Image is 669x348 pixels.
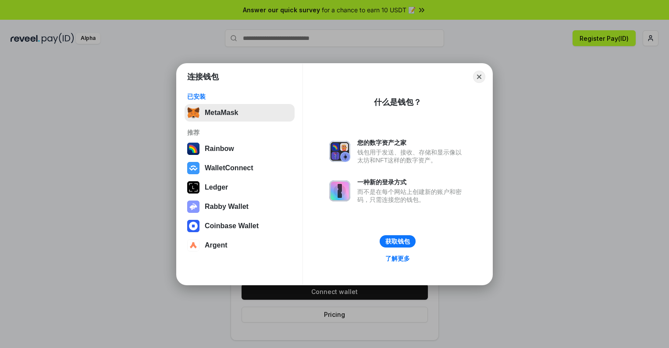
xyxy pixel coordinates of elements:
div: Rabby Wallet [205,203,249,211]
img: svg+xml,%3Csvg%20xmlns%3D%22http%3A%2F%2Fwww.w3.org%2F2000%2Fsvg%22%20fill%3D%22none%22%20viewBox... [187,201,199,213]
div: 了解更多 [385,255,410,262]
div: Rainbow [205,145,234,153]
div: MetaMask [205,109,238,117]
img: svg+xml,%3Csvg%20width%3D%22120%22%20height%3D%22120%22%20viewBox%3D%220%200%20120%20120%22%20fil... [187,143,199,155]
div: 获取钱包 [385,237,410,245]
button: 获取钱包 [380,235,416,248]
div: 而不是在每个网站上创建新的账户和密码，只需连接您的钱包。 [357,188,466,204]
div: 一种新的登录方式 [357,178,466,186]
img: svg+xml,%3Csvg%20fill%3D%22none%22%20height%3D%2233%22%20viewBox%3D%220%200%2035%2033%22%20width%... [187,107,199,119]
button: Argent [185,237,295,254]
div: 推荐 [187,129,292,136]
div: 钱包用于发送、接收、存储和显示像以太坊和NFT这样的数字资产。 [357,148,466,164]
button: Rainbow [185,140,295,158]
div: 您的数字资产之家 [357,139,466,147]
img: svg+xml,%3Csvg%20width%3D%2228%22%20height%3D%2228%22%20viewBox%3D%220%200%2028%2028%22%20fill%3D... [187,220,199,232]
img: svg+xml,%3Csvg%20xmlns%3D%22http%3A%2F%2Fwww.w3.org%2F2000%2Fsvg%22%20fill%3D%22none%22%20viewBox... [329,141,350,162]
img: svg+xml,%3Csvg%20width%3D%2228%22%20height%3D%2228%22%20viewBox%3D%220%200%2028%2028%22%20fill%3D... [187,162,199,174]
img: svg+xml,%3Csvg%20xmlns%3D%22http%3A%2F%2Fwww.w3.org%2F2000%2Fsvg%22%20width%3D%2228%22%20height%3... [187,181,199,194]
button: MetaMask [185,104,295,122]
div: 什么是钱包？ [374,97,421,108]
button: WalletConnect [185,159,295,177]
button: Coinbase Wallet [185,217,295,235]
a: 了解更多 [380,253,415,264]
div: Coinbase Wallet [205,222,259,230]
div: WalletConnect [205,164,253,172]
h1: 连接钱包 [187,72,219,82]
img: svg+xml,%3Csvg%20width%3D%2228%22%20height%3D%2228%22%20viewBox%3D%220%200%2028%2028%22%20fill%3D... [187,239,199,251]
button: Ledger [185,179,295,196]
div: 已安装 [187,93,292,100]
div: Ledger [205,183,228,191]
button: Close [473,71,485,83]
img: svg+xml,%3Csvg%20xmlns%3D%22http%3A%2F%2Fwww.w3.org%2F2000%2Fsvg%22%20fill%3D%22none%22%20viewBox... [329,180,350,201]
div: Argent [205,241,228,249]
button: Rabby Wallet [185,198,295,215]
